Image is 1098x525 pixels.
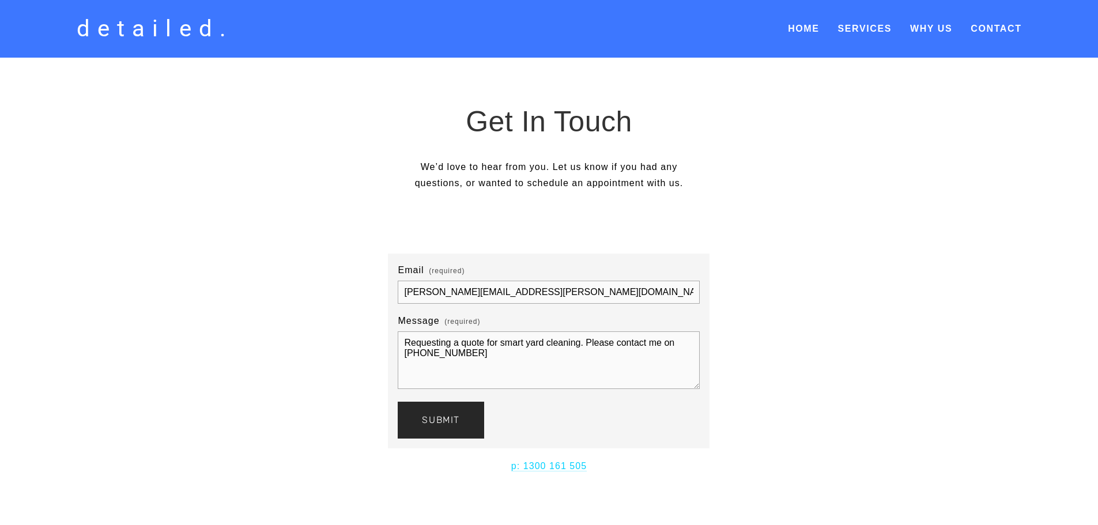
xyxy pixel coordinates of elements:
a: detailed. [71,12,240,46]
a: Home [788,18,819,39]
span: Submit [422,414,460,425]
p: We’d love to hear from you. Let us know if you had any questions, or wanted to schedule an appoin... [398,159,700,191]
textarea: Requesting a quote for smart yard cleaning. Please contact me on [PHONE_NUMBER] [398,331,700,389]
a: Services [838,24,892,33]
span: Email [398,265,424,275]
a: Why Us [910,24,952,33]
span: (required) [429,263,465,278]
button: SubmitSubmit [398,402,484,439]
h1: Get In Touch [398,104,700,140]
a: p: 1300 161 505 [511,461,587,472]
span: Message [398,316,439,326]
a: Contact [971,18,1021,39]
span: (required) [444,314,480,329]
